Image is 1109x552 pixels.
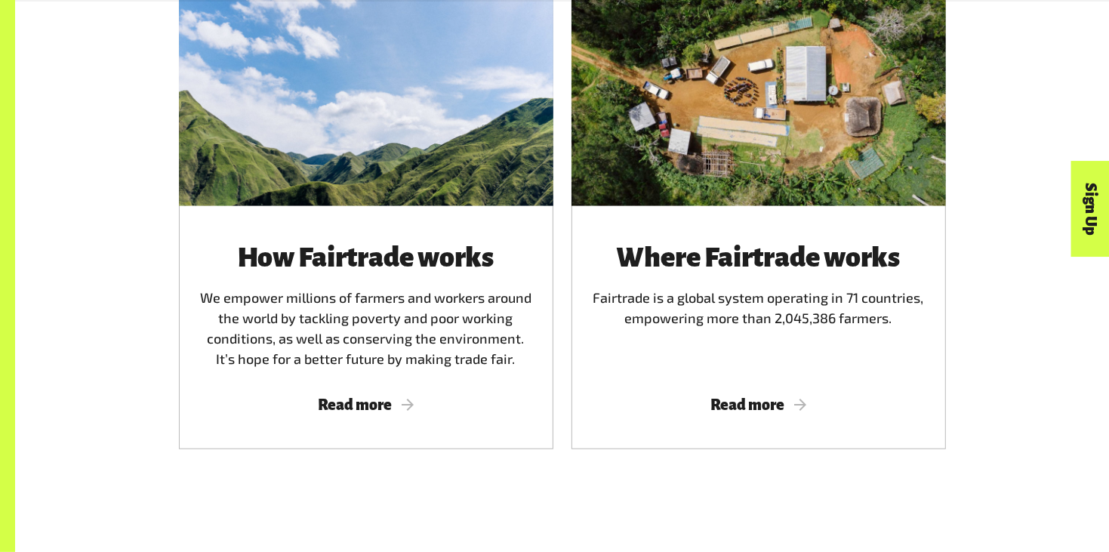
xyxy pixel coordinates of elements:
[197,242,535,369] div: We empower millions of farmers and workers around the world by tackling poverty and poor working ...
[197,396,535,413] span: Read more
[590,242,928,273] h3: Where Fairtrade works
[590,242,928,369] div: Fairtrade is a global system operating in 71 countries, empowering more than 2,045,386 farmers.
[197,242,535,273] h3: How Fairtrade works
[590,396,928,413] span: Read more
